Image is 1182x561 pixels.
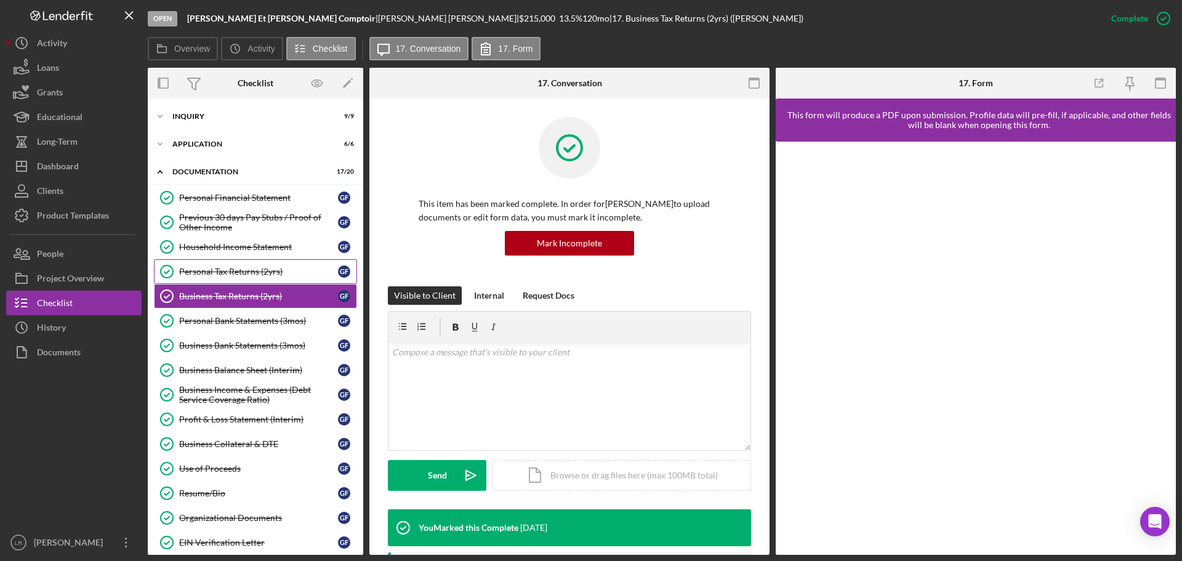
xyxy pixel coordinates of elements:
div: Open [148,11,177,26]
a: Business Collateral & DTEGF [154,432,357,456]
div: G F [338,315,350,327]
div: G F [338,512,350,524]
div: G F [338,413,350,426]
div: G F [338,487,350,499]
iframe: Lenderfit form [788,154,1165,543]
button: Complete [1099,6,1176,31]
button: Visible to Client [388,286,462,305]
div: You Marked this Complete [419,523,518,533]
div: Personal Tax Returns (2yrs) [179,267,338,276]
button: LR[PERSON_NAME] [6,530,142,555]
div: G F [338,241,350,253]
div: Business Bank Statements (3mos) [179,341,338,350]
div: 9 / 9 [332,113,354,120]
div: Organizational Documents [179,513,338,523]
button: Request Docs [517,286,581,305]
div: Business Collateral & DTE [179,439,338,449]
label: 17. Form [498,44,533,54]
div: G F [338,462,350,475]
div: G F [338,536,350,549]
label: Checklist [313,44,348,54]
div: Profit & Loss Statement (Interim) [179,414,338,424]
a: Business Balance Sheet (Interim)GF [154,358,357,382]
div: EIN Verification Letter [179,538,338,547]
time: 2025-08-22 01:20 [520,523,547,533]
div: Visible to Client [394,286,456,305]
div: 17. Form [959,78,993,88]
div: Personal Bank Statements (3mos) [179,316,338,326]
a: Personal Bank Statements (3mos)GF [154,309,357,333]
div: Send [428,460,447,491]
span: $215,000 [519,13,555,23]
div: Checklist [238,78,273,88]
a: Organizational DocumentsGF [154,506,357,530]
div: 120 mo [582,14,609,23]
a: Business Tax Returns (2yrs)GF [154,284,357,309]
div: [PERSON_NAME] [31,530,111,558]
div: Business Income & Expenses (Debt Service Coverage Ratio) [179,385,338,405]
div: Personal Financial Statement [179,193,338,203]
div: G F [338,438,350,450]
div: [PERSON_NAME] [PERSON_NAME] | [378,14,519,23]
button: Internal [468,286,510,305]
a: Profit & Loss Statement (Interim)GF [154,407,357,432]
div: Use of Proceeds [179,464,338,474]
div: This form will produce a PDF upon submission. Profile data will pre-fill, if applicable, and othe... [782,110,1176,130]
a: Use of ProceedsGF [154,456,357,481]
div: Application [172,140,323,148]
div: 6 / 6 [332,140,354,148]
div: Request Docs [523,286,574,305]
div: | 17. Business Tax Returns (2yrs) ([PERSON_NAME]) [609,14,803,23]
div: G F [338,389,350,401]
div: Documentation [172,168,323,176]
label: Activity [247,44,275,54]
div: G F [338,192,350,204]
a: Previous 30 days Pay Stubs / Proof of Other IncomeGF [154,210,357,235]
div: 13.5 % [559,14,582,23]
text: LR [15,539,22,546]
div: 17 / 20 [332,168,354,176]
label: 17. Conversation [396,44,461,54]
div: 17. Conversation [537,78,602,88]
div: Business Tax Returns (2yrs) [179,291,338,301]
p: This item has been marked complete. In order for [PERSON_NAME] to upload documents or edit form d... [419,197,720,225]
a: Business Bank Statements (3mos)GF [154,333,357,358]
a: Personal Tax Returns (2yrs)GF [154,259,357,284]
button: Checklist [286,37,356,60]
button: Overview [148,37,218,60]
div: Complete [1111,6,1148,31]
label: Overview [174,44,210,54]
button: Send [388,460,486,491]
div: Open Intercom Messenger [1140,507,1170,536]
